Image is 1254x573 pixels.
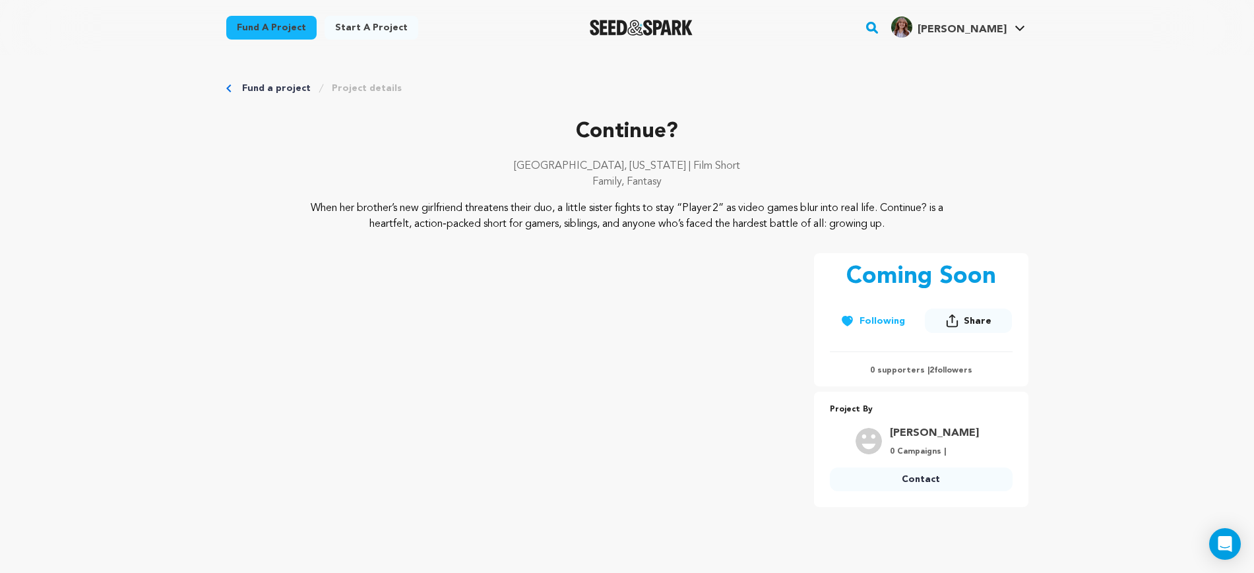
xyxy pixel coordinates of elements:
[226,158,1028,174] p: [GEOGRAPHIC_DATA], [US_STATE] | Film Short
[242,82,311,95] a: Fund a project
[889,14,1028,38] a: KShae R.'s Profile
[929,367,934,375] span: 2
[846,264,996,290] p: Coming Soon
[891,16,912,38] img: fd02dab67c4ca683.png
[830,402,1013,417] p: Project By
[964,315,991,328] span: Share
[325,16,418,40] a: Start a project
[226,116,1028,148] p: Continue?
[226,16,317,40] a: Fund a project
[226,82,1028,95] div: Breadcrumb
[1209,528,1241,560] div: Open Intercom Messenger
[890,425,979,441] a: Goto Jung Mitchell profile
[226,174,1028,190] p: Family, Fantasy
[830,309,916,333] button: Following
[830,467,1013,491] a: Contact
[889,14,1028,42] span: KShae R.'s Profile
[925,309,1012,338] span: Share
[590,20,693,36] img: Seed&Spark Logo Dark Mode
[925,309,1012,333] button: Share
[590,20,693,36] a: Seed&Spark Homepage
[332,82,402,95] a: Project details
[830,365,1013,376] p: 0 supporters | followers
[918,24,1007,35] span: [PERSON_NAME]
[890,446,979,457] p: 0 Campaigns |
[306,200,948,232] p: When her brother’s new girlfriend threatens their duo, a little sister fights to stay “Player 2” ...
[891,16,1007,38] div: KShae R.'s Profile
[856,428,882,454] img: user.png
